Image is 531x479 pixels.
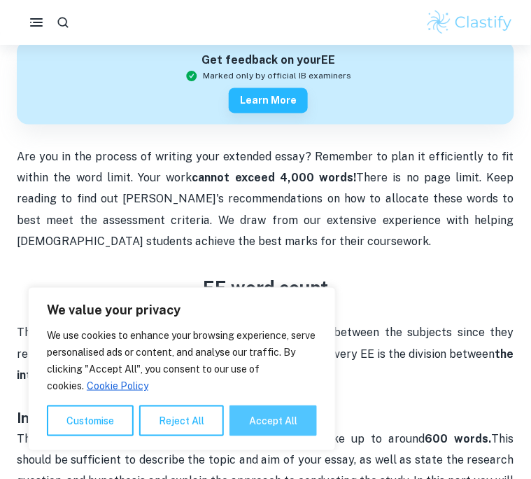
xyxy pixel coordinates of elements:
p: Are you in the process of writing your extended essay? Remember to plan it efficiently to fit wit... [17,147,514,254]
span: Marked only by official IB examiners [204,70,352,83]
button: Customise [47,405,134,436]
button: Learn more [229,88,308,113]
strong: 600 words. [425,433,492,446]
p: The exact word allocation for extended essays will vary between the subjects since they require a... [17,302,514,387]
a: Cookie Policy [86,380,149,392]
h3: Introduction [17,387,514,429]
p: We use cookies to enhance your browsing experience, serve personalised ads or content, and analys... [47,327,317,394]
div: We value your privacy [28,287,336,451]
img: Clastify logo [425,8,514,36]
button: Reject All [139,405,224,436]
a: Get feedback on yourEEMarked only by official IB examinersLearn more [17,41,514,125]
h6: Get feedback on your EE [185,53,352,70]
button: Accept All [229,405,317,436]
strong: cannot exceed 4,000 words! [192,172,357,185]
p: We value your privacy [47,302,317,319]
u: EE word count [203,277,328,299]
